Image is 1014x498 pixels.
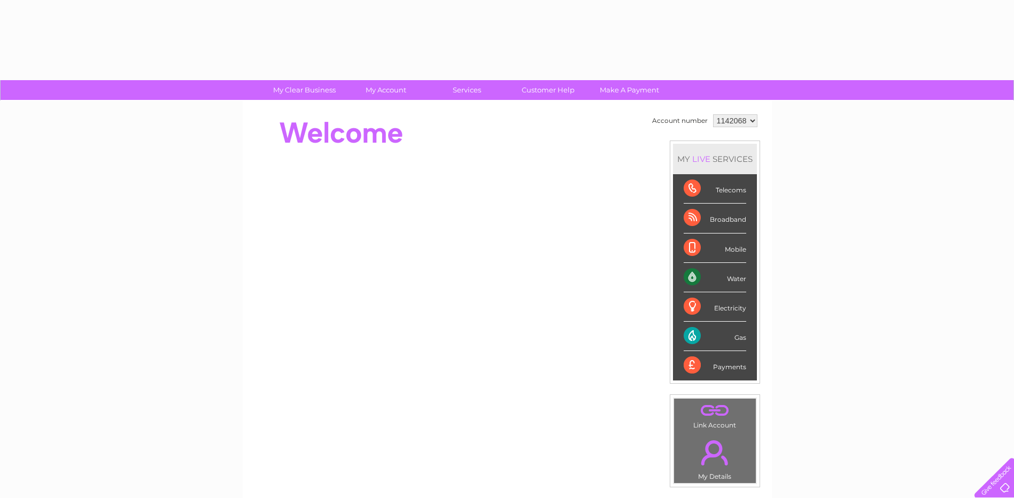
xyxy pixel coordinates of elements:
[684,204,746,233] div: Broadband
[423,80,511,100] a: Services
[684,263,746,292] div: Water
[684,292,746,322] div: Electricity
[504,80,592,100] a: Customer Help
[684,234,746,263] div: Mobile
[260,80,349,100] a: My Clear Business
[649,112,710,130] td: Account number
[684,322,746,351] div: Gas
[674,431,756,484] td: My Details
[690,154,713,164] div: LIVE
[684,351,746,380] div: Payments
[673,144,757,174] div: MY SERVICES
[342,80,430,100] a: My Account
[684,174,746,204] div: Telecoms
[585,80,674,100] a: Make A Payment
[677,401,753,420] a: .
[677,434,753,471] a: .
[674,398,756,432] td: Link Account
